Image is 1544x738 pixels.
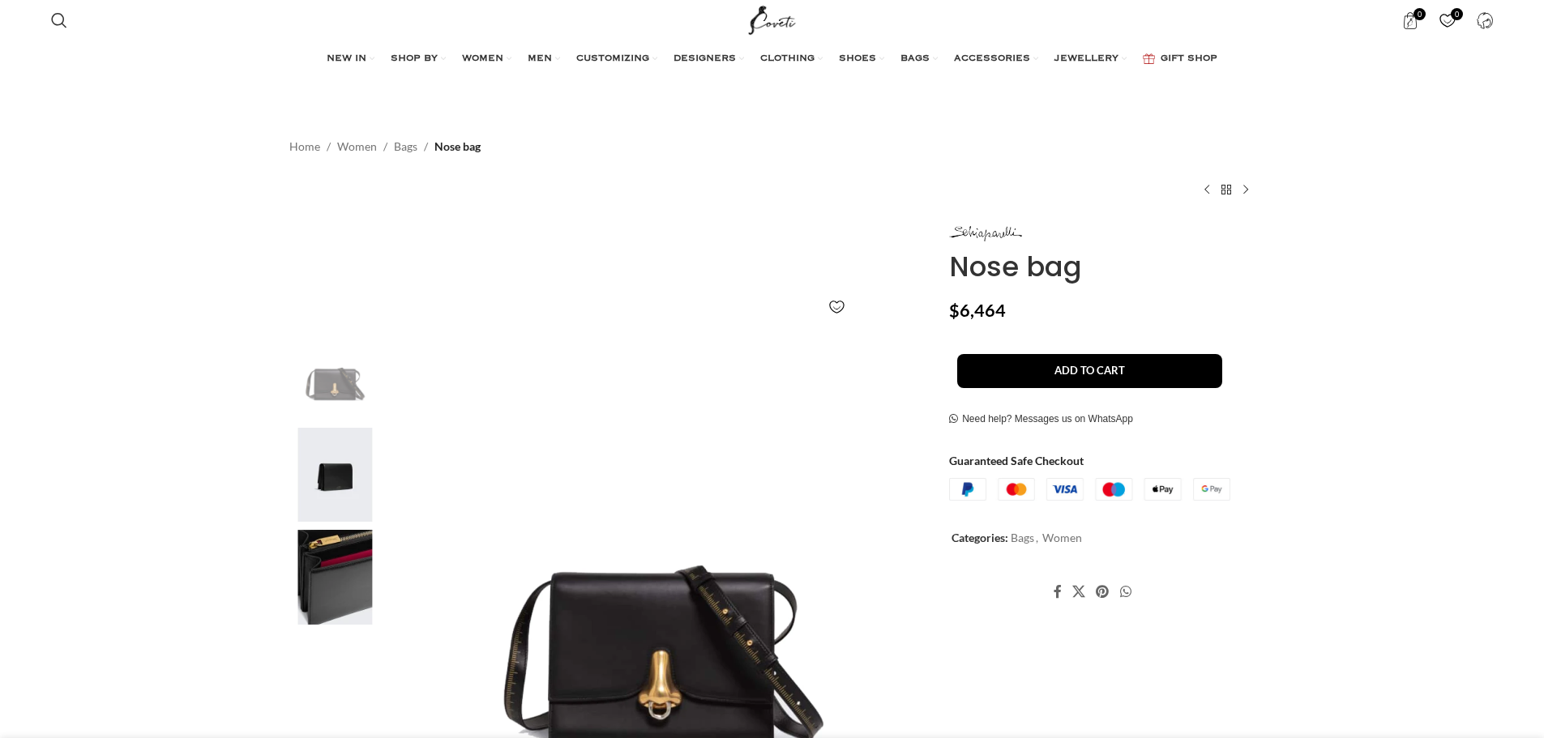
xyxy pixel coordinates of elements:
[1431,4,1464,36] a: 0
[285,428,384,523] img: Ceinture nez belt Accessories Belt Coveti
[1197,180,1217,199] a: Previous product
[528,43,560,75] a: MEN
[576,53,649,66] span: CUSTOMIZING
[745,12,799,26] a: Site logo
[1036,529,1038,547] span: ,
[839,53,876,66] span: SHOES
[1451,8,1463,20] span: 0
[1048,580,1067,604] a: Facebook social link
[949,300,960,321] span: $
[949,413,1133,426] a: Need help? Messages us on WhatsApp
[576,43,657,75] a: CUSTOMIZING
[434,138,481,156] span: Nose bag
[1091,580,1114,604] a: Pinterest social link
[289,138,320,156] a: Home
[1414,8,1426,20] span: 0
[391,43,446,75] a: SHOP BY
[1431,4,1464,36] div: My Wishlist
[949,300,1006,321] bdi: 6,464
[674,43,744,75] a: DESIGNERS
[900,53,930,66] span: BAGS
[760,43,823,75] a: CLOTHING
[949,478,1230,501] img: guaranteed-safe-checkout-bordered.j
[957,354,1222,388] button: Add to cart
[43,43,1502,75] div: Main navigation
[462,53,503,66] span: WOMEN
[1236,180,1255,199] a: Next product
[43,4,75,36] a: Search
[954,43,1038,75] a: ACCESSORIES
[1054,53,1118,66] span: JEWELLERY
[954,53,1030,66] span: ACCESSORIES
[285,325,384,420] img: nose bag Ceinture nez belt Accessories Belt Coveti
[528,53,552,66] span: MEN
[674,53,736,66] span: DESIGNERS
[1114,580,1136,604] a: WhatsApp social link
[1393,4,1426,36] a: 0
[462,43,511,75] a: WOMEN
[839,43,884,75] a: SHOES
[289,138,481,156] nav: Breadcrumb
[285,530,384,625] img: Ceinture nez belt Accessories Belt Coveti
[1054,43,1127,75] a: JEWELLERY
[1161,53,1217,66] span: GIFT SHOP
[1011,531,1034,544] a: Bags
[949,226,1022,241] img: Schiaparelli
[1143,53,1155,64] img: GiftBag
[327,53,366,66] span: NEW IN
[952,531,1008,544] span: Categories:
[1067,580,1091,604] a: X social link
[900,43,938,75] a: BAGS
[949,250,1255,284] h1: Nose bag
[949,454,1084,467] strong: Guaranteed Safe Checkout
[394,138,417,156] a: Bags
[391,53,438,66] span: SHOP BY
[1042,531,1082,544] a: Women
[327,43,374,75] a: NEW IN
[1143,43,1217,75] a: GIFT SHOP
[337,138,377,156] a: Women
[760,53,815,66] span: CLOTHING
